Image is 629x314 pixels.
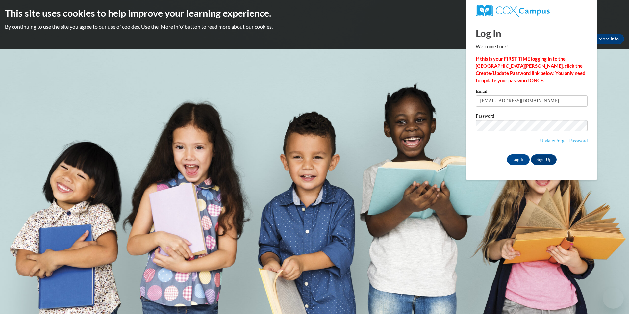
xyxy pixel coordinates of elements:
a: COX Campus [476,5,588,17]
iframe: Button to launch messaging window [603,288,624,309]
a: Sign Up [531,154,557,165]
input: Log In [507,154,530,165]
h1: Log In [476,26,588,40]
p: Welcome back! [476,43,588,50]
label: Email [476,89,588,95]
a: Update/Forgot Password [540,138,588,143]
h2: This site uses cookies to help improve your learning experience. [5,7,624,20]
img: COX Campus [476,5,549,17]
label: Password [476,114,588,120]
strong: If this is your FIRST TIME logging in to the [GEOGRAPHIC_DATA][PERSON_NAME], click the Create/Upd... [476,56,585,83]
a: More Info [593,34,624,44]
p: By continuing to use the site you agree to our use of cookies. Use the ‘More info’ button to read... [5,23,624,30]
